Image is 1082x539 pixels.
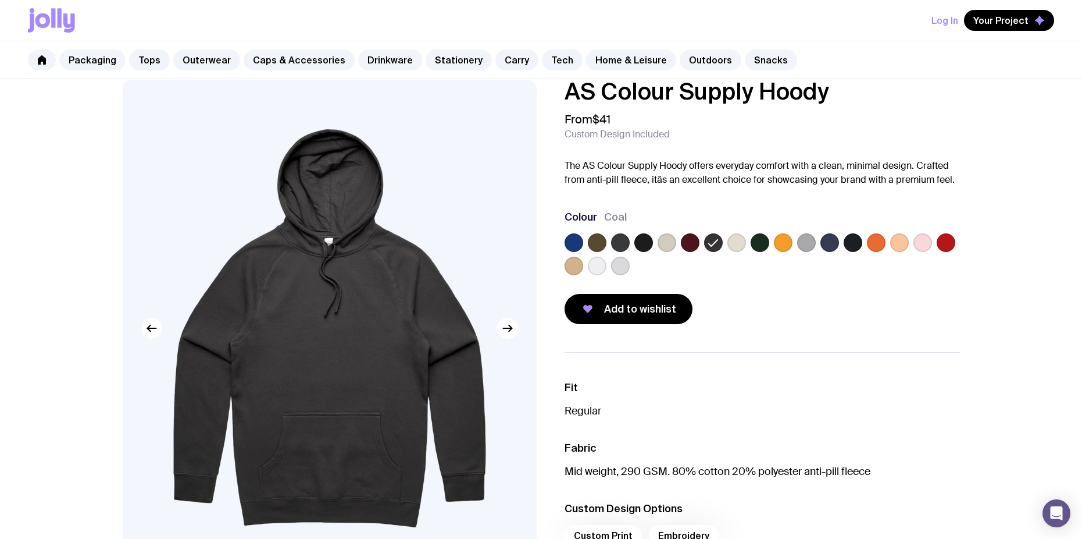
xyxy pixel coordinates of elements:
h3: Custom Design Options [565,502,960,516]
span: $41 [592,112,610,127]
a: Outdoors [680,49,741,70]
p: The AS Colour Supply Hoody offers everyday comfort with a clean, minimal design. Crafted from ant... [565,159,960,187]
span: Your Project [973,15,1029,26]
span: From [565,112,610,126]
h3: Fabric [565,441,960,455]
a: Caps & Accessories [244,49,355,70]
a: Tops [129,49,170,70]
button: Log In [931,10,958,31]
span: Add to wishlist [604,302,676,316]
a: Snacks [745,49,797,70]
a: Tech [542,49,583,70]
button: Your Project [964,10,1054,31]
a: Outerwear [173,49,240,70]
h3: Colour [565,210,597,224]
h3: Fit [565,381,960,395]
p: Mid weight, 290 GSM. 80% cotton 20% polyester anti-pill fleece [565,464,960,478]
div: Open Intercom Messenger [1042,499,1070,527]
button: Add to wishlist [565,294,692,324]
span: Coal [604,210,627,224]
span: Custom Design Included [565,129,670,140]
p: Regular [565,404,960,418]
a: Stationery [426,49,492,70]
a: Drinkware [358,49,422,70]
a: Packaging [59,49,126,70]
h1: AS Colour Supply Hoody [565,80,960,103]
a: Carry [495,49,538,70]
a: Home & Leisure [586,49,676,70]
